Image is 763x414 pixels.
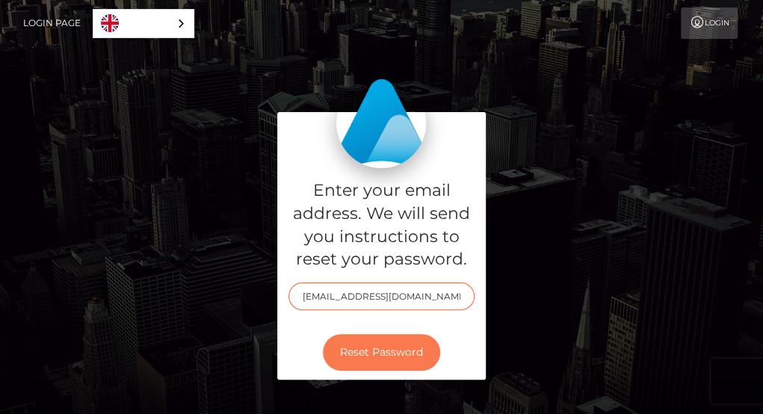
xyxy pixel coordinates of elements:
[93,9,194,38] aside: Language selected: English
[681,7,738,39] a: Login
[23,7,81,39] a: Login Page
[323,334,440,371] button: Reset Password
[288,179,475,271] h5: Enter your email address. We will send you instructions to reset your password.
[93,10,194,37] a: English
[336,78,426,168] img: MassPay Login
[288,282,475,310] input: E-mail...
[93,9,194,38] div: Language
